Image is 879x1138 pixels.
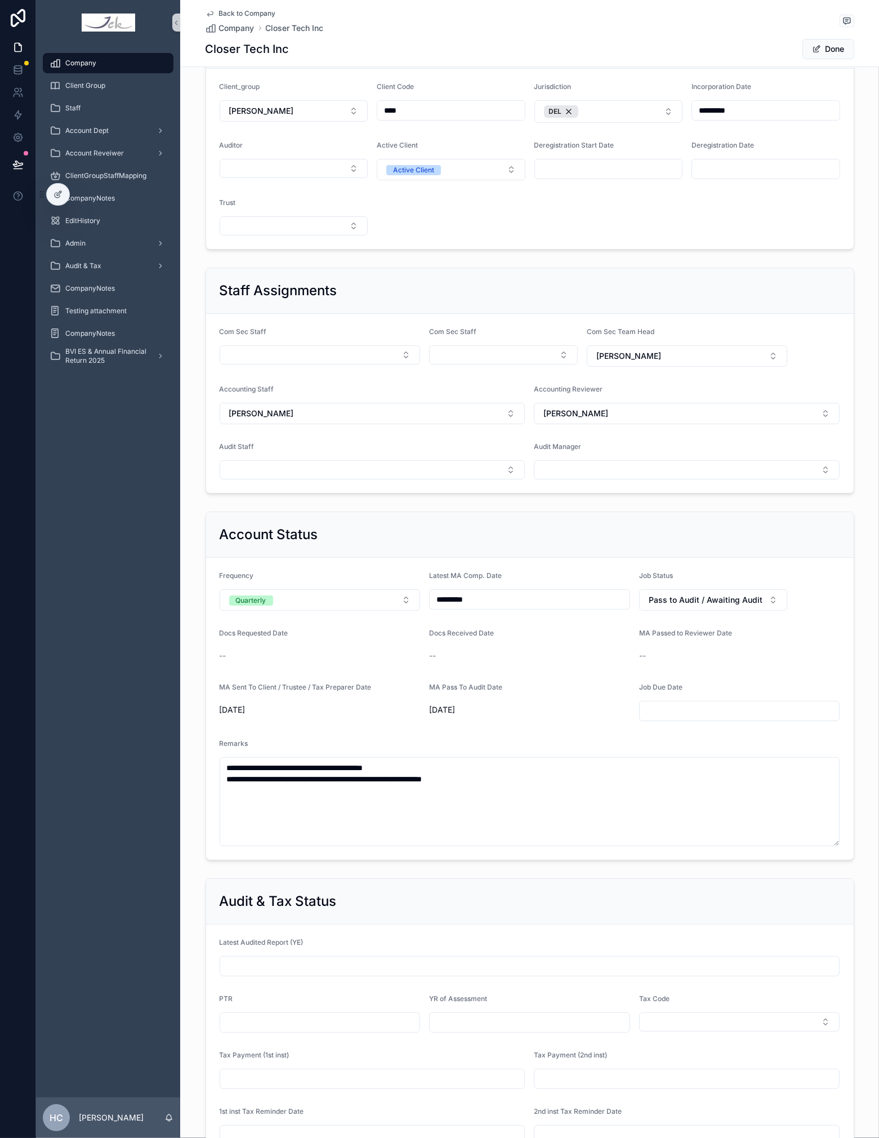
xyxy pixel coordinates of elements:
a: CompanyNotes [43,323,173,344]
span: Remarks [220,739,248,748]
button: Select Button [220,100,368,122]
a: Company [206,23,255,34]
button: Select Button [534,460,840,479]
span: Com Sec Staff [429,327,476,336]
span: CompanyNotes [65,194,115,203]
span: Client Code [377,82,414,91]
button: Select Button [220,460,525,479]
p: [PERSON_NAME] [79,1112,144,1123]
span: [PERSON_NAME] [543,408,608,419]
button: Select Button [534,403,840,424]
div: Active Client [393,165,434,175]
span: -- [429,650,436,661]
span: Account Dept [65,126,109,135]
button: Done [802,39,854,59]
button: Select Button [220,403,525,424]
h1: Closer Tech Inc [206,41,289,57]
span: Job Due Date [639,683,682,691]
span: Trust [220,198,236,207]
span: Accounting Reviewer [534,385,603,393]
span: Frequency [220,571,254,580]
span: DEL [549,107,562,116]
span: Admin [65,239,86,248]
span: HC [50,1111,63,1124]
span: Deregistration Start Date [534,141,614,149]
button: Select Button [220,159,368,178]
button: Select Button [534,100,683,123]
a: Closer Tech Inc [266,23,324,34]
span: BVI ES & Annual Financial Return 2025 [65,347,148,365]
span: [DATE] [429,704,630,715]
span: Staff [65,104,81,113]
span: Audit Manager [534,442,581,451]
a: ClientGroupStaffMapping [43,166,173,186]
span: Latest Audited Report (YE) [220,938,304,946]
button: Select Button [639,589,788,611]
span: -- [639,650,646,661]
span: Audit Staff [220,442,255,451]
span: [PERSON_NAME] [229,408,294,419]
span: 1st inst Tax Reminder Date [220,1107,304,1115]
span: Company [219,23,255,34]
span: Tax Payment (1st inst) [220,1051,289,1059]
span: Tax Code [639,994,670,1003]
span: [PERSON_NAME] [596,350,661,362]
span: PTR [220,994,233,1003]
span: Company [65,59,96,68]
span: Latest MA Comp. Date [429,571,502,580]
a: Testing attachment [43,301,173,321]
a: Staff [43,98,173,118]
span: Auditor [220,141,243,149]
span: Docs Received Date [429,629,494,637]
span: Testing attachment [65,306,127,315]
span: Client_group [220,82,260,91]
span: Com Sec Team Head [587,327,654,336]
a: Account Dept [43,121,173,141]
button: Select Button [220,216,368,235]
span: Jurisdiction [534,82,572,91]
span: Job Status [639,571,673,580]
a: Client Group [43,75,173,96]
span: 2nd inst Tax Reminder Date [534,1107,622,1115]
a: Back to Company [206,9,276,18]
span: Incorporation Date [691,82,751,91]
span: Tax Payment (2nd inst) [534,1051,607,1059]
h2: Audit & Tax Status [220,892,337,910]
img: App logo [82,14,135,32]
a: Company [43,53,173,73]
span: Active Client [377,141,418,149]
span: YR of Assessment [429,994,487,1003]
button: Select Button [639,1012,840,1032]
a: BVI ES & Annual Financial Return 2025 [43,346,173,366]
a: Admin [43,233,173,254]
div: Quarterly [236,595,266,606]
span: Account Reveiwer [65,149,124,158]
span: CompanyNotes [65,329,115,338]
a: Audit & Tax [43,256,173,276]
button: Select Button [220,345,421,364]
a: Account Reveiwer [43,143,173,163]
span: Accounting Staff [220,385,274,393]
span: MA Passed to Reviewer Date [639,629,732,637]
span: MA Sent To Client / Trustee / Tax Preparer Date [220,683,372,691]
h2: Account Status [220,526,318,544]
a: CompanyNotes [43,278,173,299]
span: ClientGroupStaffMapping [65,171,146,180]
span: CompanyNotes [65,284,115,293]
span: [DATE] [220,704,421,715]
span: -- [220,650,226,661]
span: Deregistration Date [691,141,754,149]
button: Select Button [377,159,525,180]
span: EditHistory [65,216,100,225]
span: [PERSON_NAME] [229,105,294,117]
div: scrollable content [36,45,180,381]
span: Pass to Audit / Awaiting Audit Report [649,594,765,606]
h2: Staff Assignments [220,282,337,300]
a: CompanyNotes [43,188,173,208]
span: Client Group [65,81,105,90]
button: Unselect 6 [544,105,578,118]
span: MA Pass To Audit Date [429,683,502,691]
span: Back to Company [219,9,276,18]
span: Audit & Tax [65,261,101,270]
